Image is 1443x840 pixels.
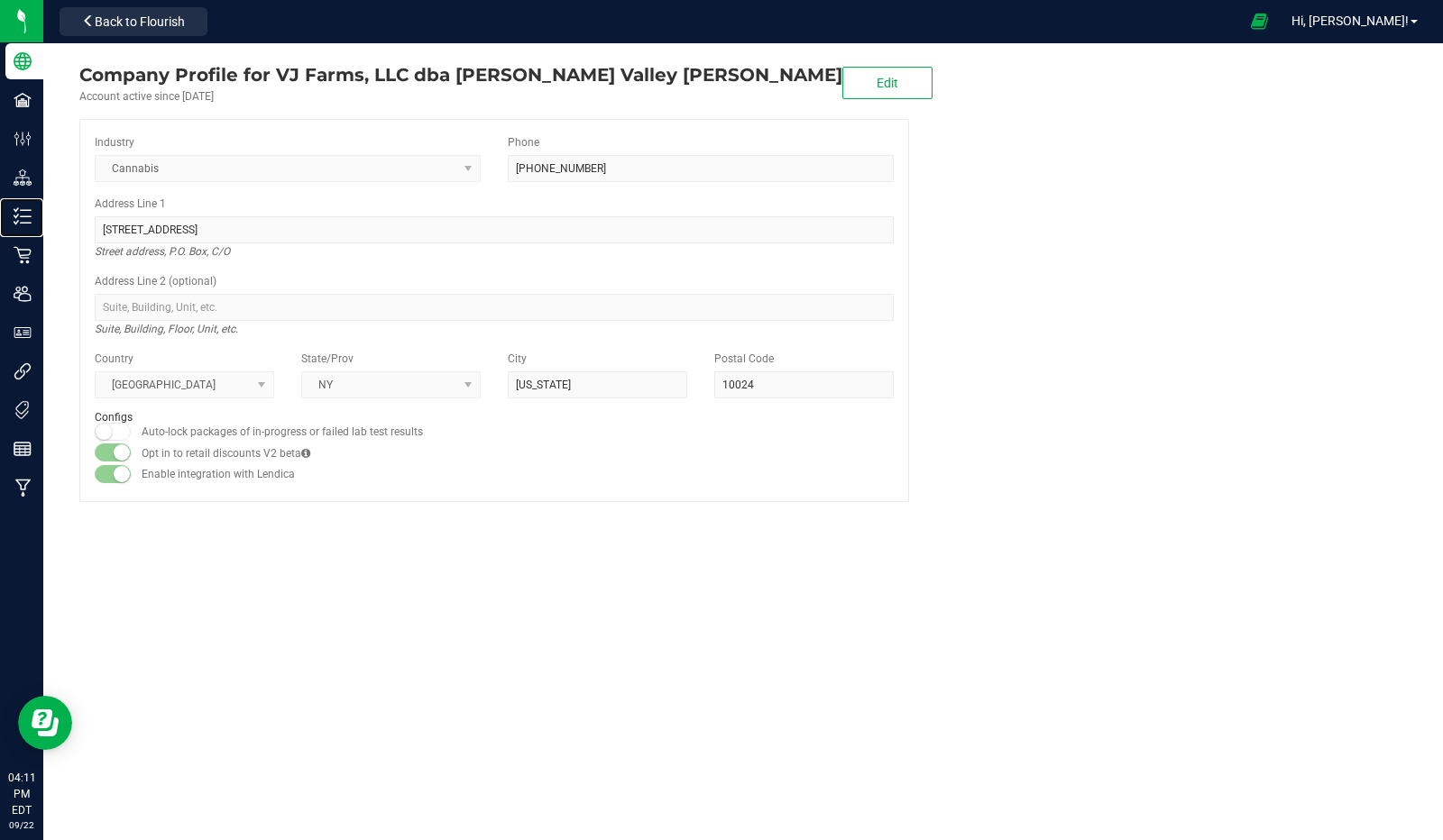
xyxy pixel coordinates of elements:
[142,466,295,482] label: Enable integration with Lendica
[14,401,32,419] inline-svg: Tags
[842,67,933,99] button: Edit
[14,440,32,458] inline-svg: Reports
[95,134,134,151] label: Industry
[8,770,35,818] p: 04:11 PM EDT
[714,351,774,367] label: Postal Code
[14,479,32,497] inline-svg: Manufacturing
[95,318,238,340] i: Suite, Building, Floor, Unit, etc.
[95,351,133,367] label: Country
[508,351,527,367] label: City
[301,351,354,367] label: State/Prov
[95,216,894,243] input: Address
[14,324,32,342] inline-svg: User Roles
[79,61,842,88] div: VJ Farms, LLC dba Hudson Valley Jane
[508,155,894,182] input: (123) 456-7890
[1291,14,1409,28] span: Hi, [PERSON_NAME]!
[508,371,687,398] input: City
[14,207,32,225] inline-svg: Inventory
[877,76,898,90] span: Edit
[714,371,894,398] input: Postal Code
[14,246,32,264] inline-svg: Retail
[60,7,207,36] button: Back to Flourish
[142,445,310,461] label: Opt in to retail discounts V2 beta
[95,273,216,289] label: Address Line 2 (optional)
[14,169,32,187] inline-svg: Distribution
[14,52,32,70] inline-svg: Company
[142,424,423,440] label: Auto-lock packages of in-progress or failed lab test results
[79,88,842,105] div: Account active since [DATE]
[18,696,72,750] iframe: Resource center
[8,818,35,832] p: 09/22
[14,130,32,148] inline-svg: Configuration
[95,412,894,424] h2: Configs
[508,134,539,151] label: Phone
[1239,4,1280,39] span: Open Ecommerce Menu
[14,362,32,380] inline-svg: Integrations
[95,294,894,321] input: Suite, Building, Unit, etc.
[14,285,32,303] inline-svg: Users
[14,91,32,109] inline-svg: Facilities
[95,241,230,262] i: Street address, P.O. Box, C/O
[95,196,166,212] label: Address Line 1
[95,14,185,29] span: Back to Flourish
